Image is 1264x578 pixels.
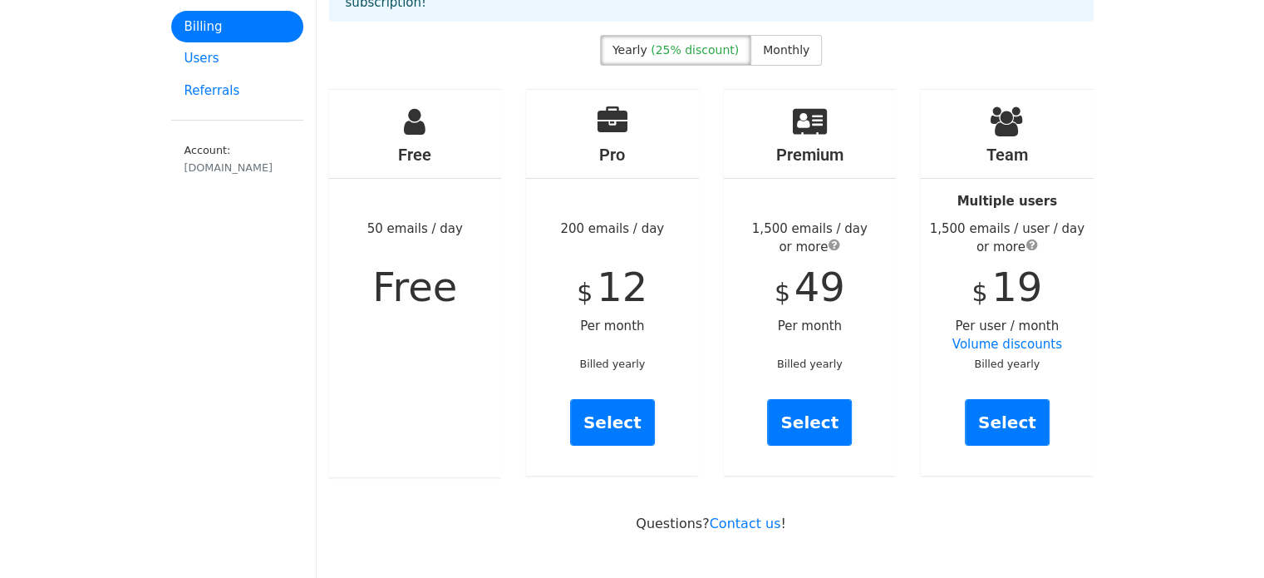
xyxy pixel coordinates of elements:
small: Billed yearly [579,358,645,370]
strong: Multiple users [957,194,1057,209]
small: Billed yearly [777,358,843,370]
a: Users [171,42,303,75]
small: Billed yearly [974,358,1040,370]
small: Account: [184,144,290,175]
a: Select [965,399,1050,446]
iframe: Chat Widget [1181,498,1264,578]
a: Billing [171,11,303,43]
div: 1,500 emails / day or more [724,220,897,257]
span: $ [775,278,790,307]
div: 50 emails / day [329,90,502,477]
span: 12 [597,264,647,310]
h4: Premium [724,145,897,165]
h4: Team [921,145,1094,165]
span: 49 [794,264,845,310]
span: $ [577,278,593,307]
h4: Pro [526,145,699,165]
a: Select [767,399,852,446]
div: 1,500 emails / user / day or more [921,220,1094,257]
span: (25% discount) [651,43,739,57]
div: Per user / month [921,90,1094,476]
div: Per month [724,90,897,476]
div: 200 emails / day Per month [526,90,699,476]
span: Free [372,264,457,310]
span: 19 [991,264,1042,310]
div: [DOMAIN_NAME] [184,160,290,175]
a: Contact us [710,516,781,531]
a: Referrals [171,75,303,107]
span: Monthly [763,43,809,57]
span: Yearly [612,43,647,57]
a: Volume discounts [952,337,1062,352]
h4: Free [329,145,502,165]
a: Select [570,399,655,446]
p: Questions? ! [329,515,1094,532]
span: $ [971,278,987,307]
